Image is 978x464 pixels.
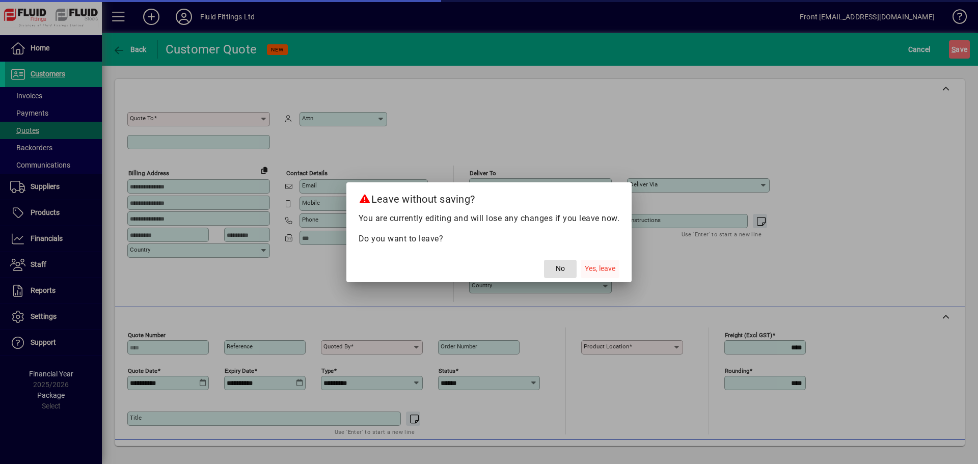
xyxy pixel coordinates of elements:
h2: Leave without saving? [346,182,632,212]
span: No [556,263,565,274]
p: Do you want to leave? [359,233,620,245]
button: No [544,260,577,278]
span: Yes, leave [585,263,615,274]
button: Yes, leave [581,260,619,278]
p: You are currently editing and will lose any changes if you leave now. [359,212,620,225]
